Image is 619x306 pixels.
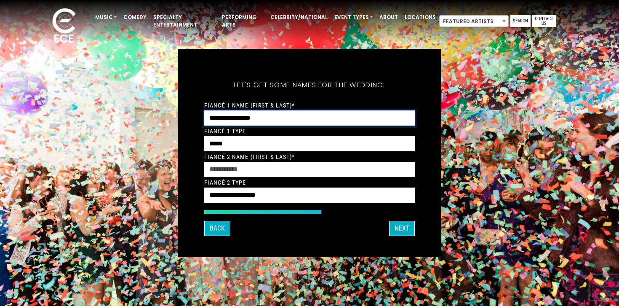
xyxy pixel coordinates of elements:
img: ece_new_logo_whitev2-1.png [43,6,85,47]
a: Locations [401,10,439,24]
label: Fiancé 2 Name (First & Last)* [204,153,295,161]
a: Search [510,15,531,27]
label: Fiancé 2 Type [204,179,246,186]
a: Comedy [120,10,150,24]
span: Featured Artists [439,15,509,27]
a: Contact Us [532,15,556,27]
h5: Let's get some names for the wedding: [204,70,415,100]
a: Specialty Entertainment [150,10,219,32]
a: Celebrity/National [267,10,331,24]
button: Back [204,221,230,236]
span: Featured Artists [440,16,508,27]
a: Event Types [331,10,376,24]
a: Performing Arts [219,10,267,32]
label: Fiancé 1 Name (First & Last)* [204,102,295,109]
label: Fiancé 1 Type [204,127,246,135]
button: Next [389,221,415,236]
a: Music [92,10,120,24]
a: About [376,10,401,24]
